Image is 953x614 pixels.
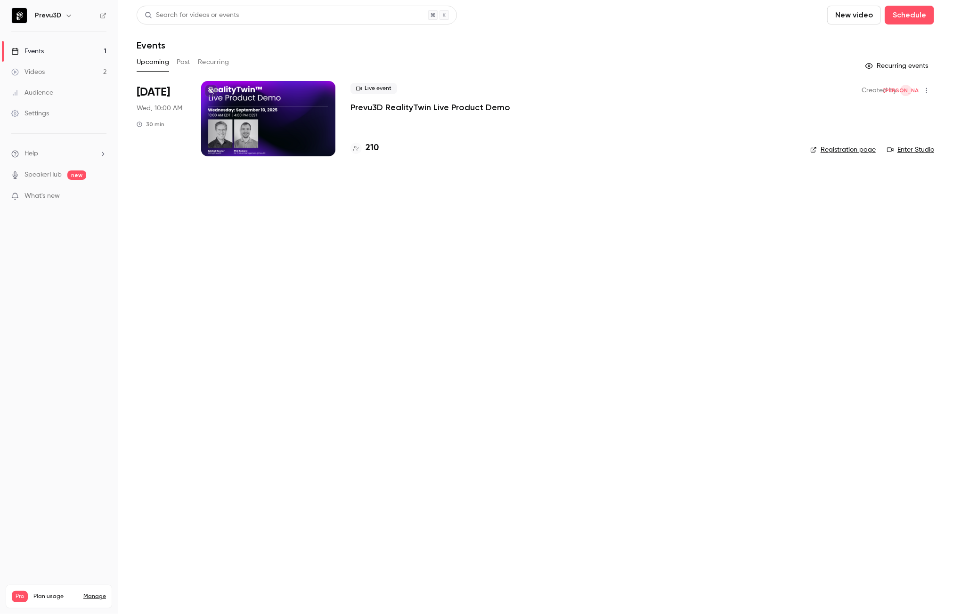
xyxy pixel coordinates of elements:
li: help-dropdown-opener [11,149,106,159]
div: Events [11,47,44,56]
a: 210 [350,142,379,154]
span: [PERSON_NAME] [884,85,929,96]
a: Prevu3D RealityTwin Live Product Demo [350,102,510,113]
span: What's new [24,191,60,201]
div: Settings [11,109,49,118]
h4: 210 [366,142,379,154]
span: Julie Osmond [900,85,912,96]
div: Sep 10 Wed, 10:00 AM (America/Toronto) [137,81,186,156]
span: Created by [862,85,896,96]
div: Videos [11,67,45,77]
h6: Prevu3D [35,11,61,20]
span: Live event [350,83,397,94]
a: Manage [83,593,106,600]
span: new [67,170,86,180]
span: [DATE] [137,85,170,100]
span: Help [24,149,38,159]
a: SpeakerHub [24,170,62,180]
div: Audience [11,88,53,97]
button: Recurring [198,55,229,70]
a: Registration page [810,145,876,154]
span: Wed, 10:00 AM [137,104,182,113]
span: Plan usage [33,593,78,600]
button: New video [827,6,881,24]
button: Past [177,55,190,70]
a: Enter Studio [887,145,934,154]
div: Search for videos or events [145,10,239,20]
h1: Events [137,40,165,51]
img: Prevu3D [12,8,27,23]
div: 30 min [137,121,164,128]
button: Recurring events [861,58,934,73]
button: Schedule [885,6,934,24]
button: Upcoming [137,55,169,70]
span: Pro [12,591,28,602]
